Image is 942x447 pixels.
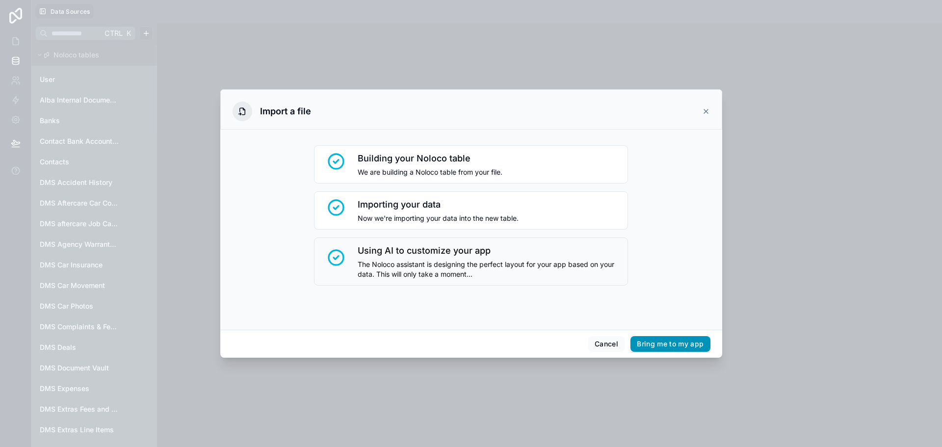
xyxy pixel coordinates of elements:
[358,152,502,165] span: Building your Noloco table
[358,244,622,258] span: Using AI to customize your app
[630,336,710,352] button: Bring me to my app
[358,198,519,211] span: Importing your data
[358,260,622,279] span: The Noloco assistant is designing the perfect layout for your app based on your data. This will o...
[588,336,625,352] button: Cancel
[260,105,311,118] h3: Import a file
[358,167,502,177] span: We are building a Noloco table from your file.
[358,213,519,223] span: Now we're importing your data into the new table.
